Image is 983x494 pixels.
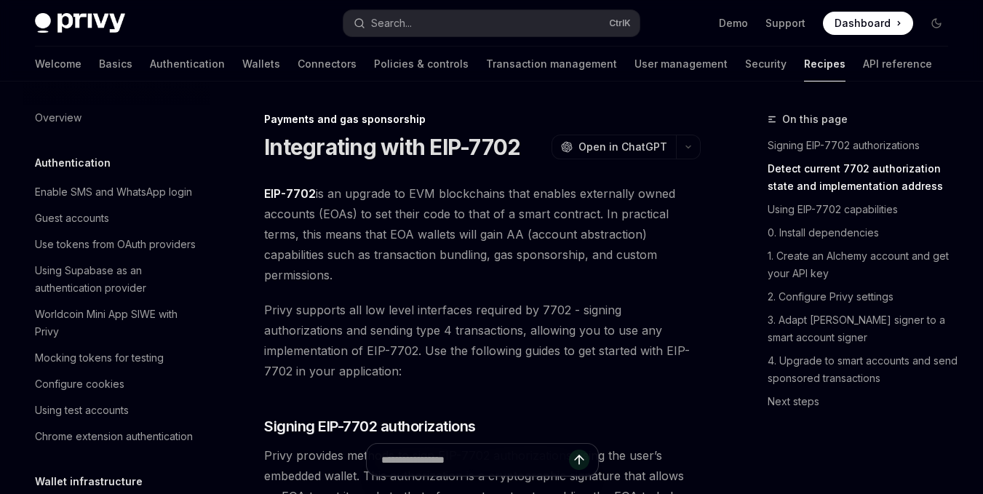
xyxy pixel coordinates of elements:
[23,423,210,450] a: Chrome extension authentication
[719,16,748,31] a: Demo
[569,450,589,470] button: Send message
[264,300,701,381] span: Privy supports all low level interfaces required by 7702 - signing authorizations and sending typ...
[374,47,469,81] a: Policies & controls
[99,47,132,81] a: Basics
[768,390,960,413] a: Next steps
[23,345,210,371] a: Mocking tokens for testing
[35,183,192,201] div: Enable SMS and WhatsApp login
[745,47,787,81] a: Security
[150,47,225,81] a: Authentication
[35,13,125,33] img: dark logo
[298,47,357,81] a: Connectors
[634,47,728,81] a: User management
[23,231,210,258] a: Use tokens from OAuth providers
[35,109,81,127] div: Overview
[35,375,124,393] div: Configure cookies
[23,205,210,231] a: Guest accounts
[609,17,631,29] span: Ctrl K
[925,12,948,35] button: Toggle dark mode
[35,47,81,81] a: Welcome
[23,397,210,423] a: Using test accounts
[768,349,960,390] a: 4. Upgrade to smart accounts and send sponsored transactions
[863,47,932,81] a: API reference
[578,140,667,154] span: Open in ChatGPT
[35,349,164,367] div: Mocking tokens for testing
[35,154,111,172] h5: Authentication
[782,111,848,128] span: On this page
[242,47,280,81] a: Wallets
[768,244,960,285] a: 1. Create an Alchemy account and get your API key
[264,183,701,285] span: is an upgrade to EVM blockchains that enables externally owned accounts (EOAs) to set their code ...
[35,428,193,445] div: Chrome extension authentication
[264,186,316,202] a: EIP-7702
[768,198,960,221] a: Using EIP-7702 capabilities
[35,306,201,340] div: Worldcoin Mini App SIWE with Privy
[35,473,143,490] h5: Wallet infrastructure
[264,134,520,160] h1: Integrating with EIP-7702
[23,179,210,205] a: Enable SMS and WhatsApp login
[768,157,960,198] a: Detect current 7702 authorization state and implementation address
[23,258,210,301] a: Using Supabase as an authentication provider
[343,10,640,36] button: Search...CtrlK
[768,308,960,349] a: 3. Adapt [PERSON_NAME] signer to a smart account signer
[264,112,701,127] div: Payments and gas sponsorship
[35,236,196,253] div: Use tokens from OAuth providers
[23,371,210,397] a: Configure cookies
[765,16,805,31] a: Support
[835,16,891,31] span: Dashboard
[35,402,129,419] div: Using test accounts
[371,15,412,32] div: Search...
[823,12,913,35] a: Dashboard
[768,134,960,157] a: Signing EIP-7702 authorizations
[264,416,476,437] span: Signing EIP-7702 authorizations
[35,210,109,227] div: Guest accounts
[768,221,960,244] a: 0. Install dependencies
[35,262,201,297] div: Using Supabase as an authentication provider
[552,135,676,159] button: Open in ChatGPT
[486,47,617,81] a: Transaction management
[23,301,210,345] a: Worldcoin Mini App SIWE with Privy
[804,47,845,81] a: Recipes
[768,285,960,308] a: 2. Configure Privy settings
[23,105,210,131] a: Overview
